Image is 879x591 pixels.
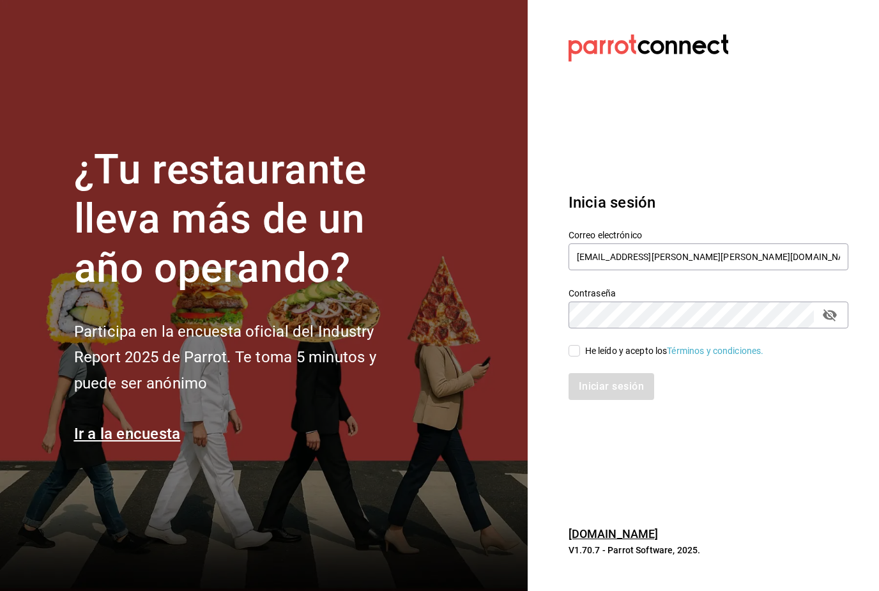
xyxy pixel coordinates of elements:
[569,191,848,214] h3: Inicia sesión
[569,544,848,556] p: V1.70.7 - Parrot Software, 2025.
[819,304,841,326] button: passwordField
[667,346,763,356] a: Términos y condiciones.
[585,344,764,358] div: He leído y acepto los
[569,231,848,240] label: Correo electrónico
[74,146,419,293] h1: ¿Tu restaurante lleva más de un año operando?
[74,319,419,397] h2: Participa en la encuesta oficial del Industry Report 2025 de Parrot. Te toma 5 minutos y puede se...
[569,527,659,541] a: [DOMAIN_NAME]
[569,243,848,270] input: Ingresa tu correo electrónico
[74,425,181,443] a: Ir a la encuesta
[569,289,848,298] label: Contraseña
